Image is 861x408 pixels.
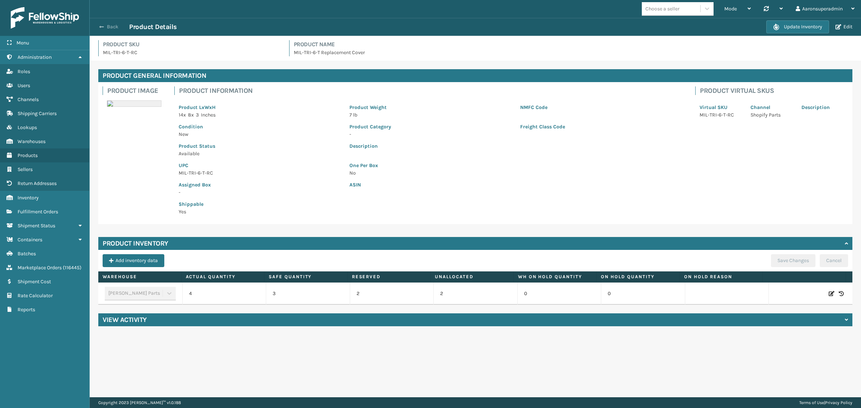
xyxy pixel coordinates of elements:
[63,265,81,271] span: ( 116445 )
[700,111,742,119] p: MIL-TRI-6-T-RC
[269,274,343,280] label: Safe Quantity
[751,111,793,119] p: Shopify Parts
[18,265,62,271] span: Marketplace Orders
[18,54,52,60] span: Administration
[833,24,855,30] button: Edit
[98,69,852,82] h4: Product General Information
[11,7,79,29] img: logo
[98,397,181,408] p: Copyright 2023 [PERSON_NAME]™ v 1.0.188
[18,251,36,257] span: Batches
[96,24,129,30] button: Back
[435,274,509,280] label: Unallocated
[18,293,53,299] span: Rate Calculator
[18,152,38,158] span: Products
[103,49,281,56] p: MIL-TRI-6-T-RC
[18,68,30,75] span: Roles
[801,104,844,111] p: Description
[179,131,341,138] p: New
[179,86,687,95] h4: Product Information
[349,123,512,131] p: Product Category
[179,150,341,157] p: Available
[18,223,55,229] span: Shipment Status
[349,181,682,189] p: ASIN
[684,274,758,280] label: On Hold Reason
[18,96,39,103] span: Channels
[517,283,601,305] td: 0
[17,40,29,46] span: Menu
[18,279,51,285] span: Shipment Cost
[179,189,341,196] p: -
[349,131,512,138] p: -
[103,274,177,280] label: Warehouse
[18,237,42,243] span: Containers
[18,180,57,186] span: Return Addresses
[839,290,844,297] i: Inventory History
[18,209,58,215] span: Fulfillment Orders
[601,274,675,280] label: On Hold Quantity
[18,110,57,117] span: Shipping Carriers
[18,195,39,201] span: Inventory
[349,104,512,111] p: Product Weight
[700,86,848,95] h4: Product Virtual SKUs
[103,239,168,248] h4: Product Inventory
[179,181,341,189] p: Assigned Box
[349,112,357,118] span: 7 lb
[266,283,350,305] td: 3
[201,112,216,118] span: Inches
[799,400,824,405] a: Terms of Use
[179,169,341,177] p: MIL-TRI-6-T-RC
[700,104,742,111] p: Virtual SKU
[107,86,166,95] h4: Product Image
[179,123,341,131] p: Condition
[645,5,679,13] div: Choose a seller
[520,123,682,131] p: Freight Class Code
[751,104,793,111] p: Channel
[433,283,517,305] td: 2
[518,274,592,280] label: WH On hold quantity
[103,254,164,267] button: Add inventory data
[294,40,853,49] h4: Product Name
[349,162,682,169] p: One Per Box
[766,20,829,33] button: Update Inventory
[18,166,33,172] span: Sellers
[352,274,426,280] label: Reserved
[601,283,685,305] td: 0
[186,274,260,280] label: Actual Quantity
[129,23,177,31] h3: Product Details
[771,254,815,267] button: Save Changes
[820,254,848,267] button: Cancel
[825,400,852,405] a: Privacy Policy
[349,169,682,177] p: No
[18,124,37,131] span: Lookups
[179,200,341,208] p: Shippable
[357,290,427,297] p: 2
[107,100,161,107] img: 51104088640_40f294f443_o-scaled-700x700.jpg
[18,307,35,313] span: Reports
[179,112,186,118] span: 14 x
[799,397,852,408] div: |
[188,112,194,118] span: 8 x
[829,290,834,297] i: Edit
[179,142,341,150] p: Product Status
[196,112,199,118] span: 3
[520,104,682,111] p: NMFC Code
[103,40,281,49] h4: Product SKU
[18,138,46,144] span: Warehouses
[349,142,682,150] p: Description
[294,49,853,56] p: MIL-TRI-6-T Replacement Cover
[103,316,147,324] h4: View Activity
[179,208,341,215] p: Yes
[724,6,737,12] span: Mode
[18,82,30,89] span: Users
[182,283,266,305] td: 4
[179,162,341,169] p: UPC
[179,104,341,111] p: Product LxWxH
